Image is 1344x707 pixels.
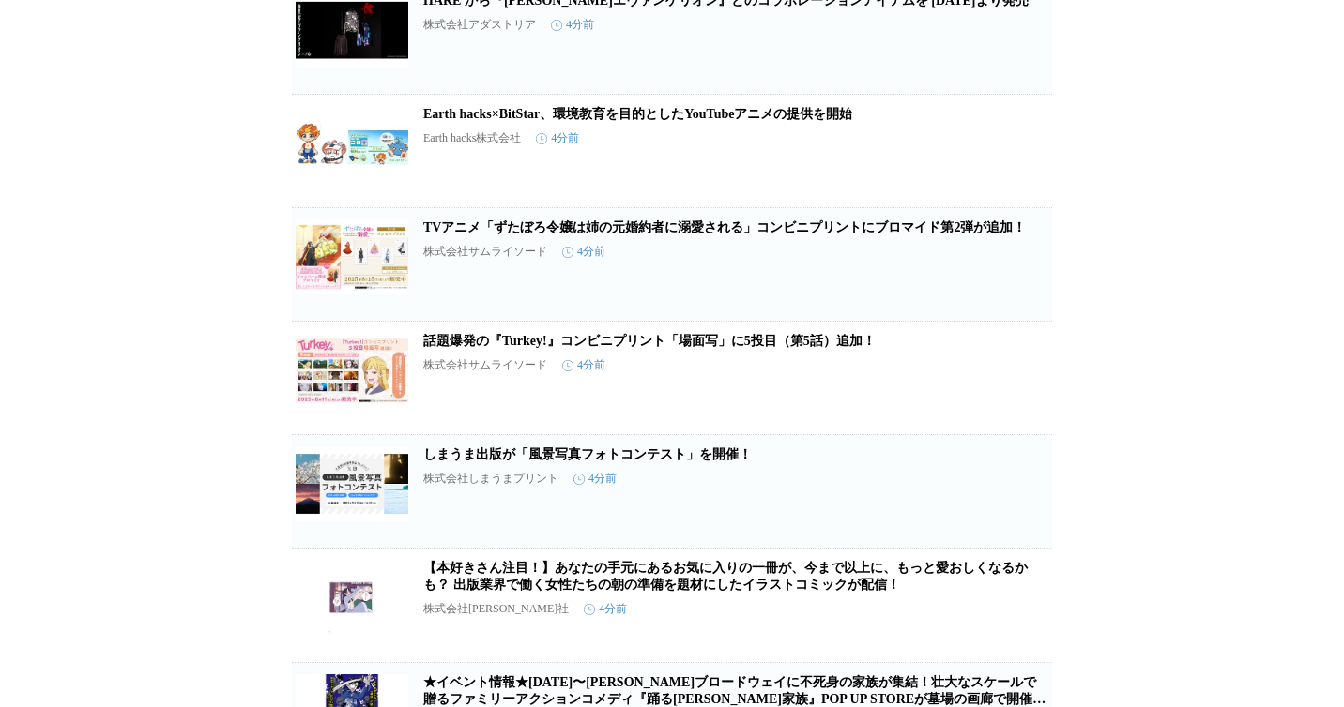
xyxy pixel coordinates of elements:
[423,447,752,461] a: しまうま出版が「風景写真フォトコンテスト」を開催！
[536,130,579,146] time: 4分前
[296,219,408,294] img: TVアニメ「ずたぼろ令嬢は姉の元婚約者に溺愛される」コンビニプリントにブロマイド第2弾が追加！
[296,560,408,635] img: 【本好きさん注目！】あなたの手元にあるお気に入りの一冊が、今まで以上に、もっと愛おしくなるかも？ 出版業界で働く女性たちの朝の準備を題材にしたイラストコミックが配信！
[423,357,547,373] p: 株式会社サムライソード
[423,130,521,146] p: Earth hacks株式会社
[423,334,876,348] a: 話題爆発の『Turkey!』コンビニプリント「場面写」に5投目（第5話）追加！
[562,244,605,260] time: 4分前
[423,107,852,121] a: Earth hacks×BitStar、環境教育を目的としたYouTubeアニメの提供を開始
[573,471,617,487] time: 4分前
[562,357,605,373] time: 4分前
[296,333,408,408] img: 話題爆発の『Turkey!』コンビニプリント「場面写」に5投目（第5話）追加！
[423,220,1026,234] a: TVアニメ「ずたぼろ令嬢は姉の元婚約者に溺愛される」コンビニプリントにブロマイド第2弾が追加！
[423,601,569,617] p: 株式会社[PERSON_NAME]社
[296,106,408,181] img: Earth hacks×BitStar、環境教育を目的としたYouTubeアニメの提供を開始
[551,17,594,33] time: 4分前
[584,601,627,617] time: 4分前
[296,446,408,521] img: しまうま出版が「風景写真フォトコンテスト」を開催！
[423,471,558,487] p: 株式会社しまうまプリント
[423,244,547,260] p: 株式会社サムライソード
[423,561,1028,592] a: 【本好きさん注目！】あなたの手元にあるお気に入りの一冊が、今まで以上に、もっと愛おしくなるかも？ 出版業界で働く女性たちの朝の準備を題材にしたイラストコミックが配信！
[423,17,536,33] p: 株式会社アダストリア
